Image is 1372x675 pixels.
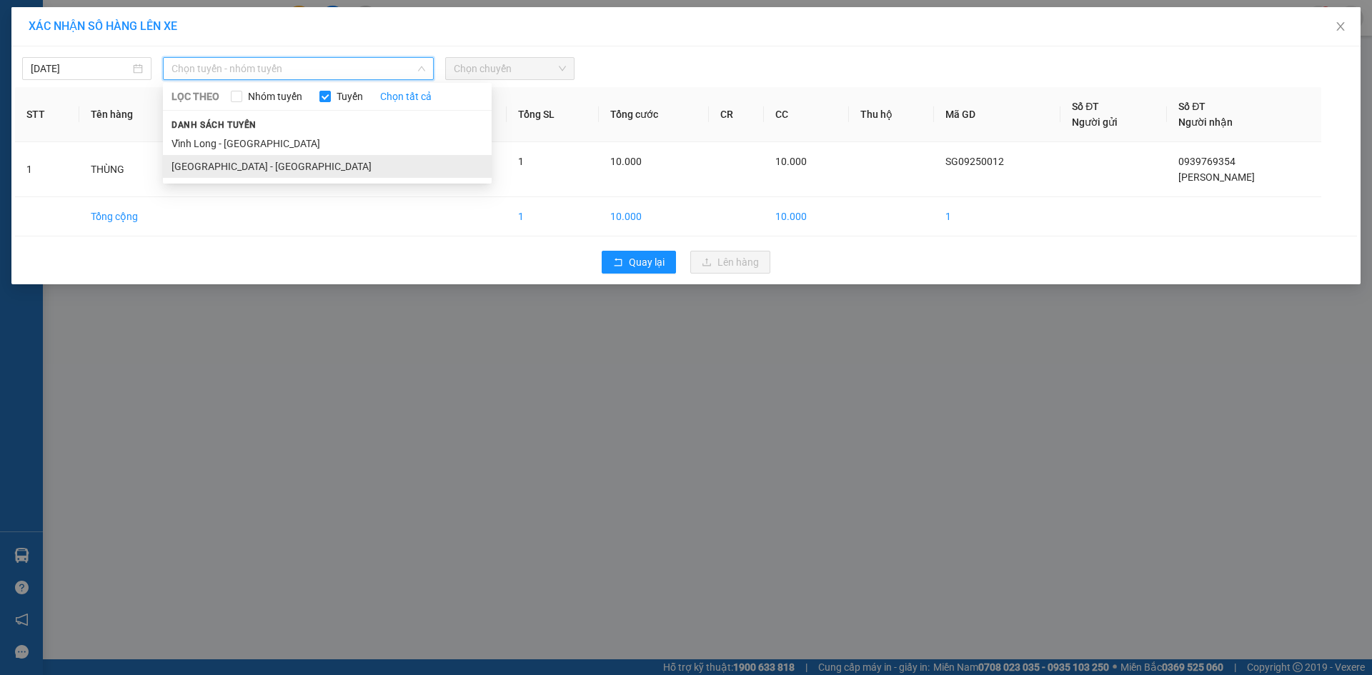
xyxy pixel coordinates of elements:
[163,119,265,131] span: Danh sách tuyến
[12,12,157,46] div: VP [GEOGRAPHIC_DATA]
[12,14,34,29] span: Gửi:
[1178,101,1206,112] span: Số ĐT
[167,12,282,46] div: VP Vĩnh Long
[1335,21,1346,32] span: close
[849,87,935,142] th: Thu hộ
[599,197,709,236] td: 10.000
[1072,116,1118,128] span: Người gửi
[1072,101,1099,112] span: Số ĐT
[171,58,425,79] span: Chọn tuyến - nhóm tuyến
[454,58,566,79] span: Chọn chuyến
[775,156,807,167] span: 10.000
[945,156,1004,167] span: SG09250012
[29,19,177,33] span: XÁC NHẬN SỐ HÀNG LÊN XE
[171,89,219,104] span: LỌC THEO
[79,197,188,236] td: Tổng cộng
[764,197,848,236] td: 10.000
[165,92,284,112] div: 10.000
[242,89,308,104] span: Nhóm tuyến
[167,64,282,84] div: 0939769354
[1178,116,1233,128] span: Người nhận
[163,132,492,155] li: Vĩnh Long - [GEOGRAPHIC_DATA]
[15,87,79,142] th: STT
[167,14,202,29] span: Nhận:
[507,87,599,142] th: Tổng SL
[163,155,492,178] li: [GEOGRAPHIC_DATA] - [GEOGRAPHIC_DATA]
[15,142,79,197] td: 1
[31,61,130,76] input: 13/09/2025
[613,257,623,269] span: rollback
[1178,156,1236,167] span: 0939769354
[602,251,676,274] button: rollbackQuay lại
[167,46,282,64] div: [PERSON_NAME]
[518,156,524,167] span: 1
[417,64,426,73] span: down
[79,87,188,142] th: Tên hàng
[79,142,188,197] td: THÙNG
[1321,7,1361,47] button: Close
[507,197,599,236] td: 1
[709,87,765,142] th: CR
[1178,171,1255,183] span: [PERSON_NAME]
[331,89,369,104] span: Tuyến
[764,87,848,142] th: CC
[934,87,1060,142] th: Mã GD
[165,96,185,111] span: CC :
[599,87,709,142] th: Tổng cước
[380,89,432,104] a: Chọn tất cả
[610,156,642,167] span: 10.000
[629,254,665,270] span: Quay lại
[934,197,1060,236] td: 1
[690,251,770,274] button: uploadLên hàng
